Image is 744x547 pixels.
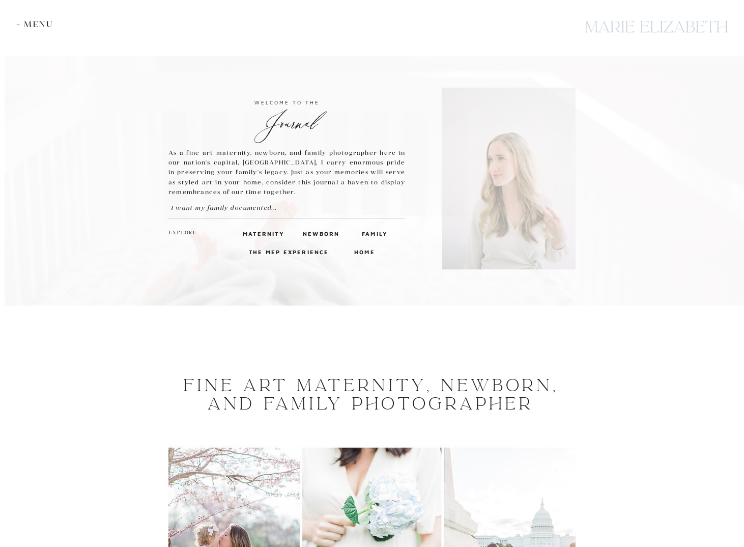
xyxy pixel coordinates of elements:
[179,376,563,413] h1: Fine Art Maternity, Newborn, and Family Photographer
[243,229,278,238] a: maternity
[168,148,405,197] p: As a fine art maternity, newborn, and family photographer here in our nation's capital, [GEOGRAPH...
[171,203,299,212] a: I want my family documented...
[168,98,405,107] h3: welcome to the
[303,229,337,238] a: Newborn
[354,247,373,256] a: home
[16,19,59,29] div: + Menu
[169,229,197,238] h2: explore
[249,247,331,256] a: The MEP Experience
[168,109,405,127] h2: Journal
[362,229,386,238] a: Family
